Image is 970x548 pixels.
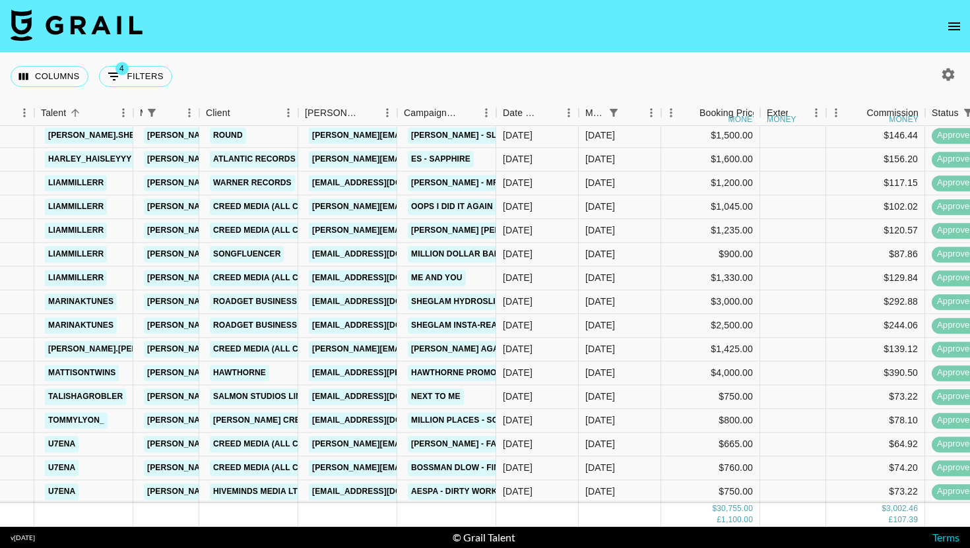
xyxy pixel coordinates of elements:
[661,124,760,148] div: $1,500.00
[826,480,925,504] div: $73.22
[397,100,496,126] div: Campaign (Type)
[210,436,347,452] a: Creed Media (All Campaigns)
[199,100,298,126] div: Client
[309,151,592,167] a: [PERSON_NAME][EMAIL_ADDRESS][PERSON_NAME][DOMAIN_NAME]
[309,365,592,381] a: [EMAIL_ADDRESS][PERSON_NAME][PERSON_NAME][DOMAIN_NAME]
[66,104,84,122] button: Sort
[408,151,474,167] a: ES - Sapphire
[210,460,347,476] a: Creed Media (All Campaigns)
[206,100,230,126] div: Client
[503,224,533,237] div: 22/07/2025
[585,200,615,214] div: Jul '25
[932,531,959,543] a: Terms
[889,515,893,526] div: £
[210,222,347,239] a: Creed Media (All Campaigns)
[503,485,533,499] div: 28/07/2025
[661,361,760,385] div: $4,000.00
[309,198,524,215] a: [PERSON_NAME][EMAIL_ADDRESS][DOMAIN_NAME]
[826,338,925,361] div: $139.12
[503,200,533,214] div: 22/07/2025
[408,317,734,334] a: SHEGLAM Insta-Ready Face & Under Eye Setting Powder Duo Campaign
[826,243,925,266] div: $87.86
[278,103,298,123] button: Menu
[377,103,397,123] button: Menu
[144,127,359,144] a: [PERSON_NAME][EMAIL_ADDRESS][DOMAIN_NAME]
[408,483,500,500] a: aespa - dirty work
[309,317,457,334] a: [EMAIL_ADDRESS][DOMAIN_NAME]
[210,388,324,405] a: Salmon Studios Limited
[41,100,66,126] div: Talent
[848,104,866,122] button: Sort
[210,293,372,310] a: Roadget Business [DOMAIN_NAME].
[826,385,925,409] div: $73.22
[604,104,623,122] div: 1 active filter
[133,100,199,126] div: Manager
[45,388,126,405] a: talishagrobler
[826,314,925,338] div: $244.06
[767,115,796,123] div: money
[728,115,758,123] div: money
[408,127,531,144] a: [PERSON_NAME] - Slipknot
[503,272,533,285] div: 22/07/2025
[143,104,161,122] div: 1 active filter
[144,460,359,476] a: [PERSON_NAME][EMAIL_ADDRESS][DOMAIN_NAME]
[408,246,666,262] a: Million Dollar Baby x [PERSON_NAME] “Meme” Campaign
[496,100,579,126] div: Date Created
[45,436,79,452] a: u7ena
[585,485,615,499] div: Jul '25
[408,198,496,215] a: oops i did it again
[210,198,347,215] a: Creed Media (All Campaigns)
[941,13,967,40] button: open drawer
[826,124,925,148] div: $146.44
[503,343,533,356] div: 11/08/2025
[11,533,35,542] div: v [DATE]
[144,175,359,191] a: [PERSON_NAME][EMAIL_ADDRESS][DOMAIN_NAME]
[585,224,615,237] div: Jul '25
[661,290,760,314] div: $3,000.00
[503,414,533,427] div: 09/07/2025
[309,412,457,429] a: [EMAIL_ADDRESS][DOMAIN_NAME]
[309,460,524,476] a: [PERSON_NAME][EMAIL_ADDRESS][DOMAIN_NAME]
[113,103,133,123] button: Menu
[661,433,760,456] div: $665.00
[210,127,246,144] a: Round
[585,462,615,475] div: Jul '25
[45,341,189,357] a: [PERSON_NAME].[PERSON_NAME]
[408,388,464,405] a: next to me
[210,175,295,191] a: Warner Records
[179,103,199,123] button: Menu
[15,103,34,123] button: Menu
[305,100,359,126] div: [PERSON_NAME]
[408,175,597,191] a: [PERSON_NAME] - Mr [PERSON_NAME] Blue
[503,319,533,332] div: 07/07/2025
[309,270,457,286] a: [EMAIL_ADDRESS][DOMAIN_NAME]
[309,341,592,357] a: [PERSON_NAME][EMAIL_ADDRESS][PERSON_NAME][DOMAIN_NAME]
[826,148,925,171] div: $156.20
[408,341,578,357] a: [PERSON_NAME] again... - Victory Lap
[585,153,615,166] div: Jul '25
[144,198,359,215] a: [PERSON_NAME][EMAIL_ADDRESS][DOMAIN_NAME]
[717,504,753,515] div: 30,755.00
[585,367,615,380] div: Jul '25
[585,319,615,332] div: Jul '25
[45,246,107,262] a: liammillerr
[826,171,925,195] div: $117.15
[585,129,615,142] div: Jul '25
[661,266,760,290] div: $1,330.00
[34,100,133,126] div: Talent
[889,115,919,123] div: money
[45,222,107,239] a: liammillerr
[45,175,107,191] a: liammillerr
[788,104,806,122] button: Sort
[140,100,143,126] div: Manager
[144,270,359,286] a: [PERSON_NAME][EMAIL_ADDRESS][DOMAIN_NAME]
[826,195,925,219] div: $102.02
[826,219,925,243] div: $120.57
[408,222,567,239] a: [PERSON_NAME] [PERSON_NAME] me
[210,483,307,500] a: Hiveminds Media Ltd
[144,293,359,310] a: [PERSON_NAME][EMAIL_ADDRESS][DOMAIN_NAME]
[717,515,721,526] div: £
[476,103,496,123] button: Menu
[503,153,533,166] div: 23/07/2025
[11,66,88,87] button: Select columns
